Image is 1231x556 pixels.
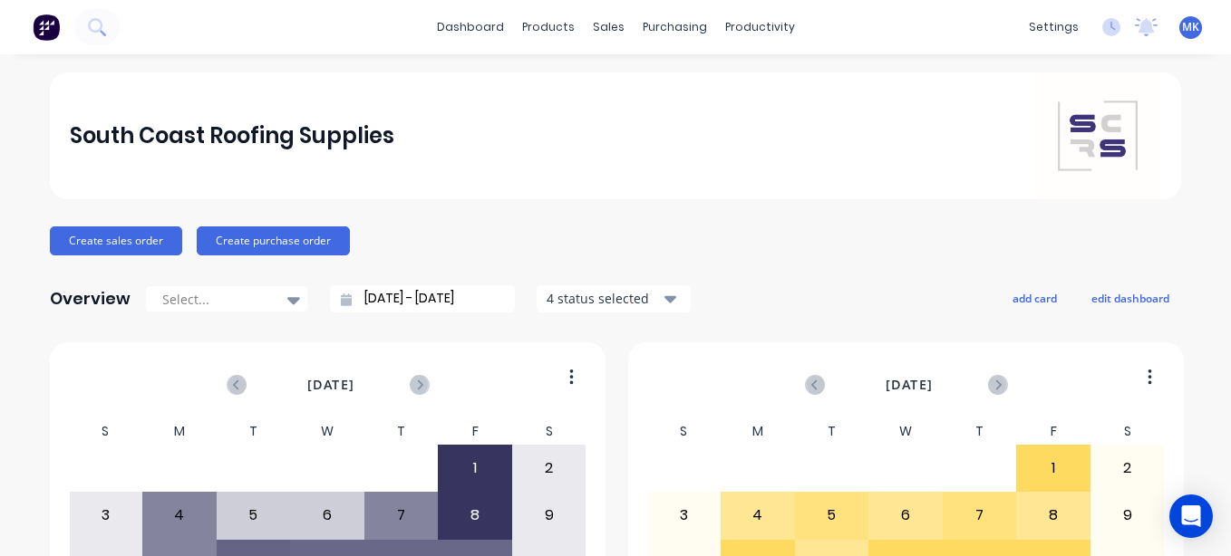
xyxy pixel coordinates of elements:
[1016,418,1090,445] div: F
[50,226,182,255] button: Create sales order
[439,493,511,538] div: 8
[868,418,943,445] div: W
[1034,72,1161,199] img: South Coast Roofing Supplies
[513,446,586,491] div: 2
[218,493,290,538] div: 5
[1001,286,1069,310] button: add card
[1169,494,1213,538] div: Open Intercom Messenger
[722,493,794,538] div: 4
[439,446,511,491] div: 1
[648,493,721,538] div: 3
[944,493,1016,538] div: 7
[513,493,586,538] div: 9
[307,375,354,395] span: [DATE]
[634,14,716,41] div: purchasing
[428,14,513,41] a: dashboard
[291,493,363,538] div: 6
[290,418,364,445] div: W
[584,14,634,41] div: sales
[1182,19,1199,35] span: MK
[795,418,869,445] div: T
[143,493,216,538] div: 4
[1080,286,1181,310] button: edit dashboard
[69,418,143,445] div: S
[1090,418,1165,445] div: S
[721,418,795,445] div: M
[1017,493,1090,538] div: 8
[438,418,512,445] div: F
[537,285,691,312] button: 4 status selected
[33,14,60,41] img: Factory
[1017,446,1090,491] div: 1
[1091,493,1164,538] div: 9
[70,493,142,538] div: 3
[513,14,584,41] div: products
[142,418,217,445] div: M
[365,493,438,538] div: 7
[1020,14,1088,41] div: settings
[217,418,291,445] div: T
[943,418,1017,445] div: T
[50,281,131,317] div: Overview
[716,14,804,41] div: productivity
[886,375,933,395] span: [DATE]
[70,118,394,154] div: South Coast Roofing Supplies
[547,289,661,308] div: 4 status selected
[364,418,439,445] div: T
[796,493,868,538] div: 5
[1091,446,1164,491] div: 2
[197,226,350,255] button: Create purchase order
[869,493,942,538] div: 6
[647,418,722,445] div: S
[512,418,586,445] div: S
